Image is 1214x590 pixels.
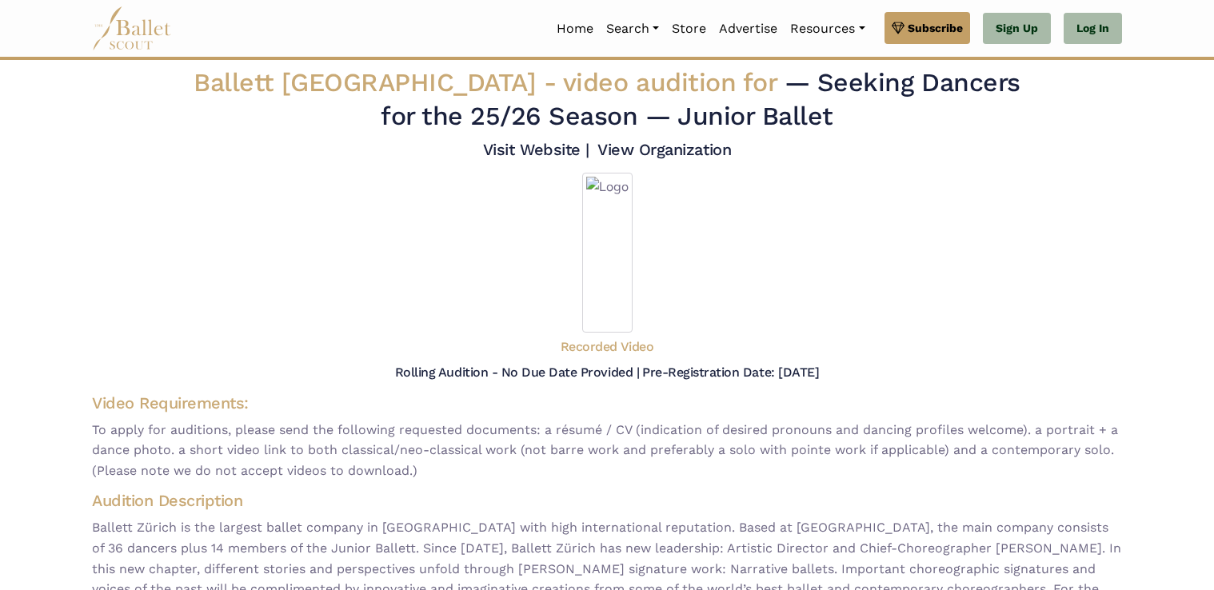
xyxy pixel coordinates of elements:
span: Ballett [GEOGRAPHIC_DATA] - [194,67,784,98]
a: Home [550,12,600,46]
a: View Organization [597,140,731,159]
img: gem.svg [892,19,905,37]
a: Log In [1064,13,1122,45]
a: Search [600,12,665,46]
a: Subscribe [885,12,970,44]
h4: Audition Description [92,490,1122,511]
a: Advertise [713,12,784,46]
a: Sign Up [983,13,1051,45]
span: Video Requirements: [92,393,249,413]
a: Resources [784,12,871,46]
a: Visit Website | [483,140,589,159]
h5: Pre-Registration Date: [DATE] [642,365,819,380]
h5: Rolling Audition - No Due Date Provided | [395,365,639,380]
span: To apply for auditions, please send the following requested documents: a résumé / CV (indication ... [92,420,1122,481]
h5: Recorded Video [561,339,653,356]
span: video audition for [563,67,777,98]
a: Store [665,12,713,46]
img: Logo [582,173,633,333]
span: — Junior Ballet [645,101,833,131]
span: Subscribe [908,19,963,37]
span: — Seeking Dancers for the 25/26 Season [381,67,1020,131]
